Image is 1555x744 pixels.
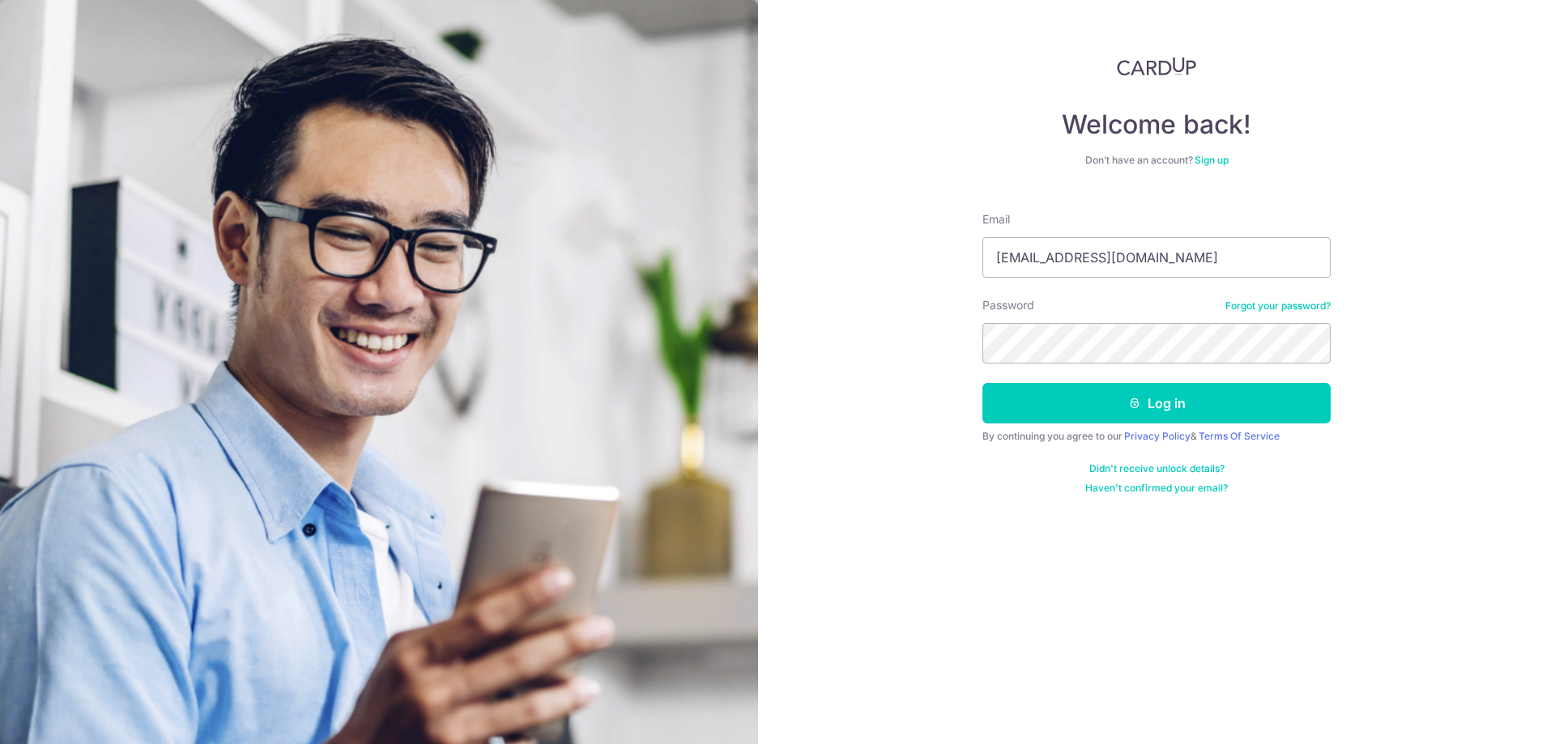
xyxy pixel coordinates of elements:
div: Don’t have an account? [982,154,1331,167]
input: Enter your Email [982,237,1331,278]
label: Email [982,211,1010,227]
a: Terms Of Service [1199,430,1280,442]
button: Log in [982,383,1331,423]
a: Didn't receive unlock details? [1089,462,1225,475]
a: Privacy Policy [1124,430,1191,442]
h4: Welcome back! [982,108,1331,141]
a: Forgot your password? [1225,300,1331,312]
a: Haven't confirmed your email? [1085,482,1228,495]
a: Sign up [1195,154,1229,166]
label: Password [982,297,1034,313]
img: CardUp Logo [1117,57,1196,76]
div: By continuing you agree to our & [982,430,1331,443]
